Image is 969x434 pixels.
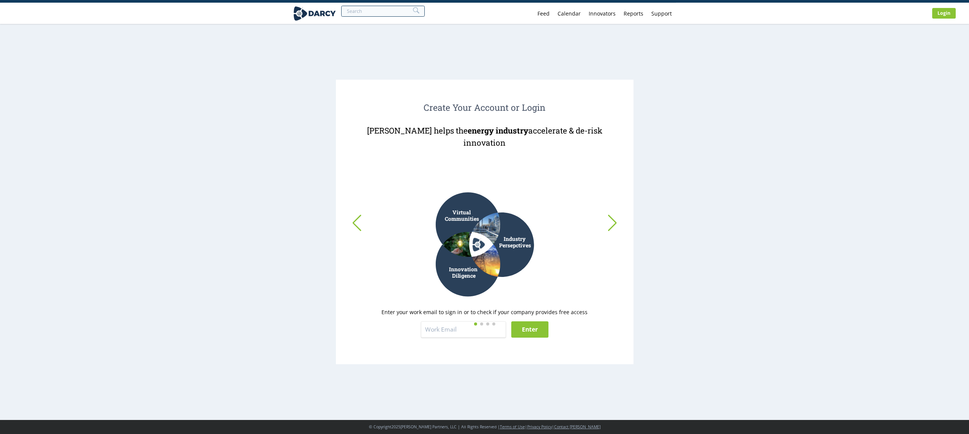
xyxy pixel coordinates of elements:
a: Innovators [585,3,620,24]
h2: [PERSON_NAME] helps the accelerate & de-risk innovation [347,125,623,159]
p: © Copyright 2025 [PERSON_NAME] Partners, LLC | All Rights Reserved | | | [252,424,717,430]
tspan: Communities [445,215,479,222]
a: Privacy Policy [527,424,552,429]
a: Terms of Use [500,424,525,429]
tspan: Industry [503,235,525,242]
a: Calendar [554,3,585,24]
span: Go to slide 3 [486,322,489,325]
tspan: Persepctives [499,242,531,249]
span: Go to slide 2 [480,322,483,325]
h2: Create Your Account or Login [424,101,545,125]
input: Work Email [421,321,506,338]
div: Innovators [589,11,616,16]
input: Search [341,6,425,17]
tspan: Virtual [452,209,471,216]
a: Login [932,8,956,19]
p: Enter your work email to sign in or to check if your company provides free access [347,308,623,321]
div: Previous slide [352,215,362,231]
tspan: Diligence [452,272,476,279]
strong: energy industry [468,125,528,136]
span: Go to slide 1 [474,322,477,325]
a: Reports [620,3,648,24]
a: Contact [PERSON_NAME] [554,424,600,429]
tspan: Innovation [449,266,477,273]
a: Support [648,3,676,24]
span: Go to slide 4 [492,322,495,325]
button: Enter [511,321,548,338]
div: Next slide [607,215,618,231]
a: Feed [534,3,554,24]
